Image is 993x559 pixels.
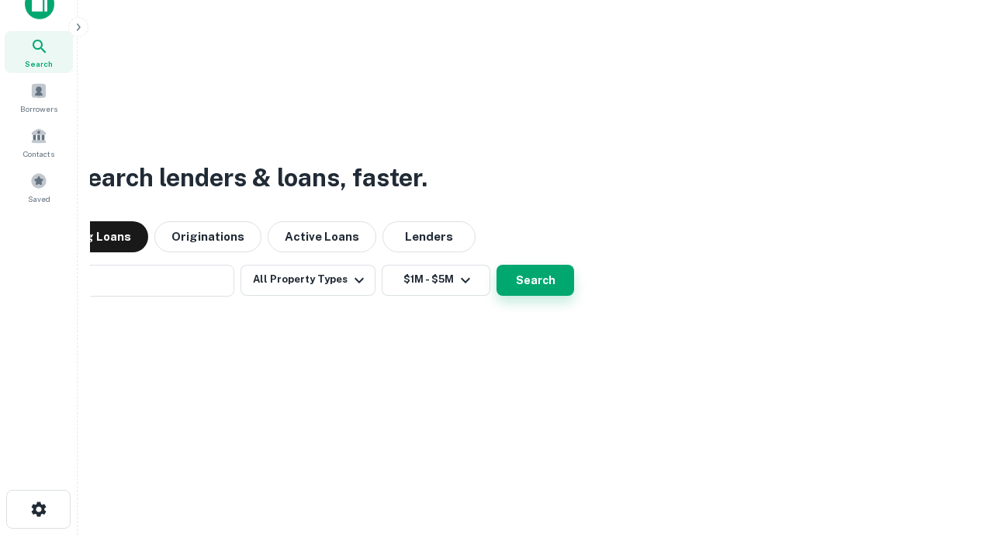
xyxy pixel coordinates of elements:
[382,221,476,252] button: Lenders
[25,57,53,70] span: Search
[5,121,73,163] a: Contacts
[382,265,490,296] button: $1M - $5M
[5,76,73,118] a: Borrowers
[496,265,574,296] button: Search
[5,31,73,73] a: Search
[240,265,375,296] button: All Property Types
[268,221,376,252] button: Active Loans
[5,166,73,208] a: Saved
[20,102,57,115] span: Borrowers
[71,159,427,196] h3: Search lenders & loans, faster.
[23,148,54,160] span: Contacts
[154,221,261,252] button: Originations
[28,193,50,205] span: Saved
[915,435,993,509] iframe: Chat Widget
